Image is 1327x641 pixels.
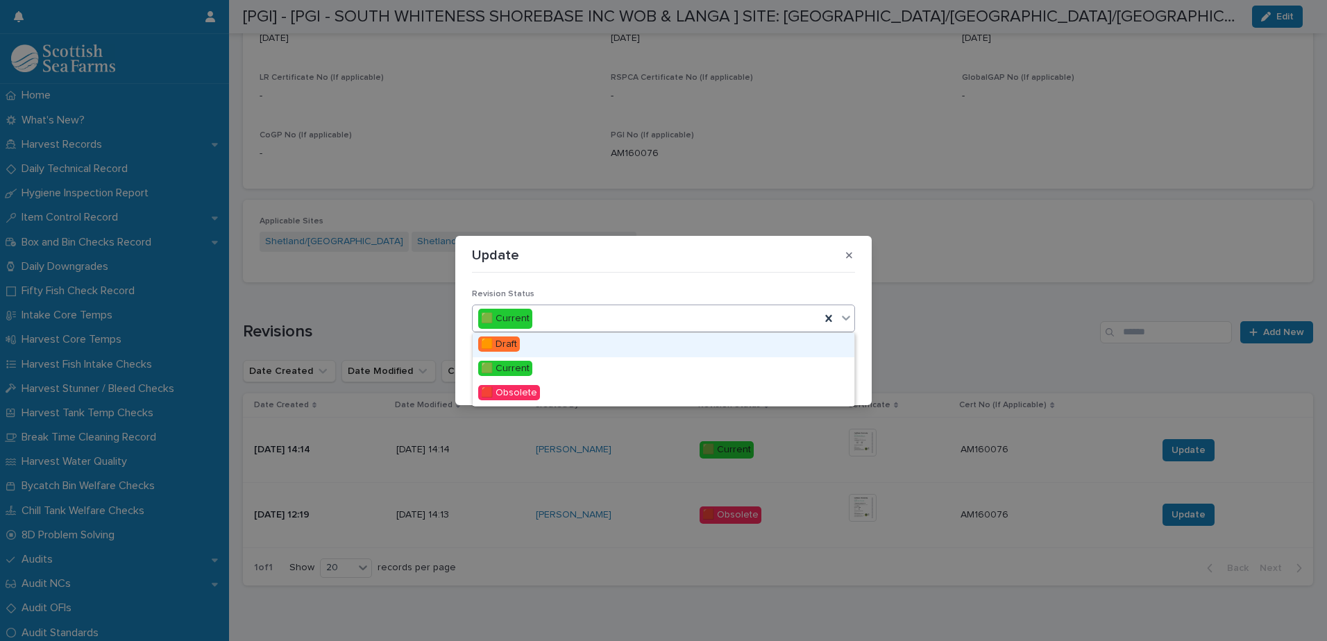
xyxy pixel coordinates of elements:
div: 🟩 Current [478,309,532,329]
div: 🟥 Obsolete [473,382,854,406]
span: 🟧 Draft [478,336,520,352]
p: Update [472,247,519,264]
span: Revision Status [472,290,534,298]
div: 🟩 Current [473,357,854,382]
span: 🟩 Current [478,361,532,376]
div: 🟧 Draft [473,333,854,357]
span: 🟥 Obsolete [478,385,540,400]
